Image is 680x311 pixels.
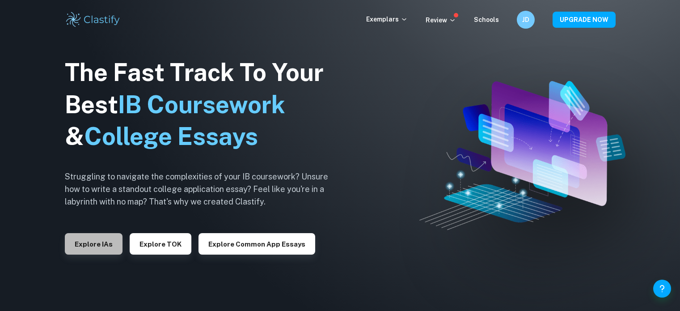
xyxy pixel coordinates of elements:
[84,122,258,150] span: College Essays
[653,280,671,298] button: Help and Feedback
[426,15,456,25] p: Review
[199,233,315,255] button: Explore Common App essays
[553,12,616,28] button: UPGRADE NOW
[520,15,531,25] h6: JD
[474,16,499,23] a: Schools
[65,170,342,208] h6: Struggling to navigate the complexities of your IB coursework? Unsure how to write a standout col...
[130,239,191,248] a: Explore TOK
[517,11,535,29] button: JD
[130,233,191,255] button: Explore TOK
[118,90,285,119] span: IB Coursework
[65,11,122,29] img: Clastify logo
[65,233,122,255] button: Explore IAs
[199,239,315,248] a: Explore Common App essays
[65,239,122,248] a: Explore IAs
[366,14,408,24] p: Exemplars
[419,81,625,230] img: Clastify hero
[65,56,342,153] h1: The Fast Track To Your Best &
